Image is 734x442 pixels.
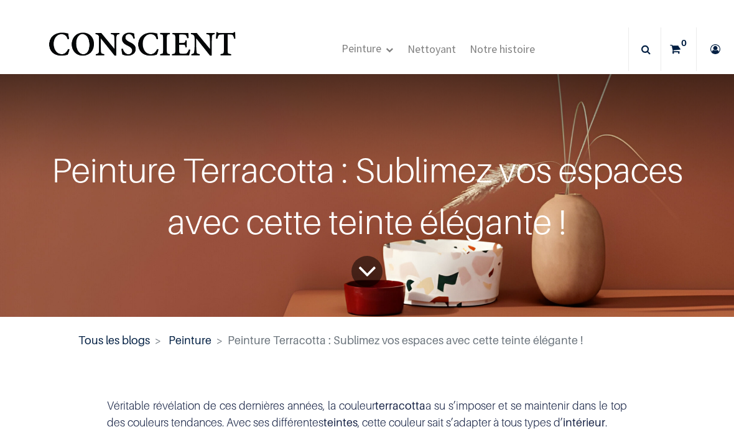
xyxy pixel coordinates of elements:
[78,332,656,349] nav: fil d'Ariane
[323,416,358,429] b: teintes
[470,42,535,56] span: Notre histoire
[563,416,605,429] b: intérieur
[46,25,238,74] img: Conscient
[335,27,400,72] a: Peinture
[78,334,150,347] a: Tous les blogs
[678,37,690,49] sup: 0
[228,334,583,347] span: Peinture Terracotta : Sublimez vos espaces avec cette teinte élégante !
[169,334,211,347] a: Peinture
[341,41,381,55] span: Peinture
[351,256,383,287] a: To blog content
[407,42,456,56] span: Nettoyant
[46,144,688,247] div: Peinture Terracotta : Sublimez vos espaces avec cette teinte élégante !
[358,246,377,297] i: To blog content
[661,27,696,71] a: 0
[375,399,425,412] b: terracotta
[107,397,627,431] p: Véritable révélation de ces dernières années, la couleur a su s’imposer et se maintenir dans le t...
[46,25,238,74] a: Logo of Conscient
